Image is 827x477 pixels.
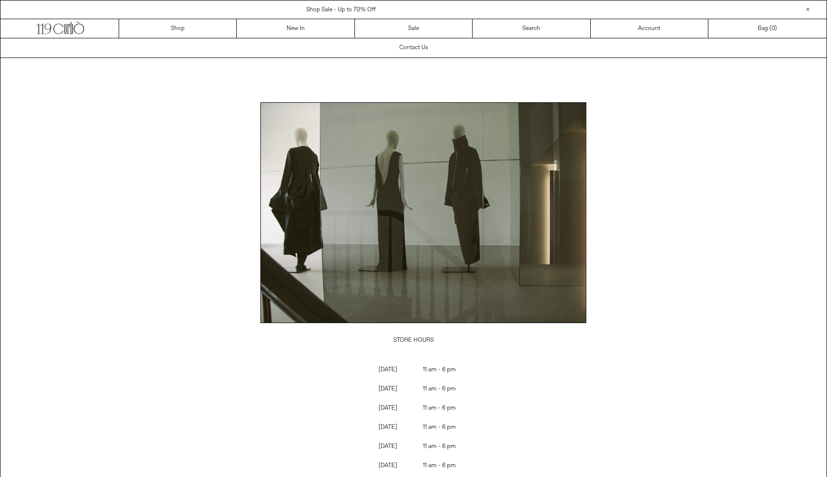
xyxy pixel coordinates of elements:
a: Sale [355,19,473,38]
p: [DATE] [362,399,413,417]
p: [DATE] [362,456,413,475]
a: Bag () [708,19,826,38]
p: 11 am - 6 pm [414,380,465,398]
p: 11 am - 6 pm [414,456,465,475]
p: [DATE] [362,418,413,437]
p: [DATE] [362,360,413,379]
h1: Contact Us [399,39,428,56]
p: 11 am - 6 pm [414,399,465,417]
p: STORE HOURS [251,331,576,350]
a: Search [473,19,590,38]
span: 0 [771,25,775,32]
p: [DATE] [362,437,413,456]
p: [DATE] [362,380,413,398]
span: ) [771,24,777,33]
p: 11 am - 6 pm [414,360,465,379]
a: Shop Sale - Up to 70% Off [306,6,376,14]
a: New In [237,19,354,38]
p: 11 am - 6 pm [414,418,465,437]
a: Shop [119,19,237,38]
p: 11 am - 6 pm [414,437,465,456]
a: Account [591,19,708,38]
